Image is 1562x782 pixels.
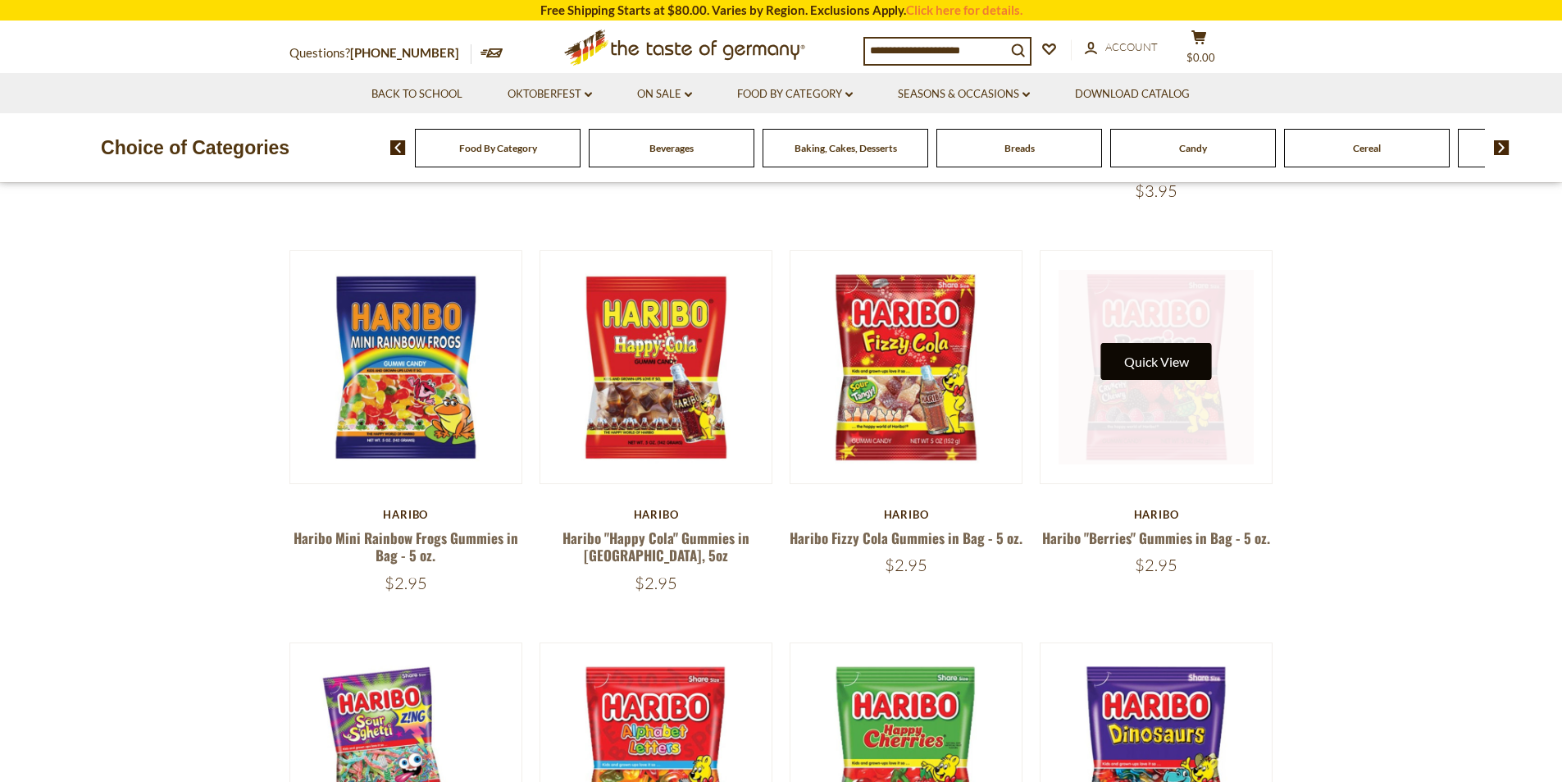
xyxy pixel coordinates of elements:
button: Quick View [1101,343,1212,380]
span: $2.95 [385,573,427,593]
img: Haribo [540,251,772,483]
span: $2.95 [1135,555,1177,575]
span: $2.95 [635,573,677,593]
a: Click here for details. [906,2,1022,17]
a: Food By Category [459,142,537,154]
p: Questions? [289,43,471,64]
a: Download Catalog [1075,85,1190,103]
span: $2.95 [885,555,927,575]
a: Cereal [1353,142,1381,154]
a: Account [1085,39,1158,57]
a: Haribo "Berries" Gummies in Bag - 5 oz. [1042,528,1270,548]
img: previous arrow [390,140,406,155]
div: Haribo [790,508,1023,521]
a: Food By Category [737,85,853,103]
a: [PHONE_NUMBER] [350,45,459,60]
a: Haribo Mini Rainbow Frogs Gummies in Bag - 5 oz. [294,528,518,565]
img: Haribo [1041,251,1273,483]
a: Back to School [371,85,462,103]
a: Seasons & Occasions [898,85,1030,103]
div: Haribo [289,508,523,521]
button: $0.00 [1175,30,1224,71]
a: Baking, Cakes, Desserts [795,142,897,154]
img: Haribo [790,251,1022,483]
img: next arrow [1494,140,1510,155]
a: Candy [1179,142,1207,154]
div: Haribo [1040,508,1273,521]
span: $3.95 [1135,181,1177,201]
a: Breads [1004,142,1035,154]
a: Haribo "Happy Cola" Gummies in [GEOGRAPHIC_DATA], 5oz [562,528,749,565]
a: Haribo Fizzy Cola Gummies in Bag - 5 oz. [790,528,1022,548]
a: Oktoberfest [508,85,592,103]
a: Beverages [649,142,694,154]
img: Haribo [290,251,522,483]
span: $0.00 [1186,51,1215,64]
a: On Sale [637,85,692,103]
span: Account [1105,40,1158,53]
div: Haribo [540,508,773,521]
